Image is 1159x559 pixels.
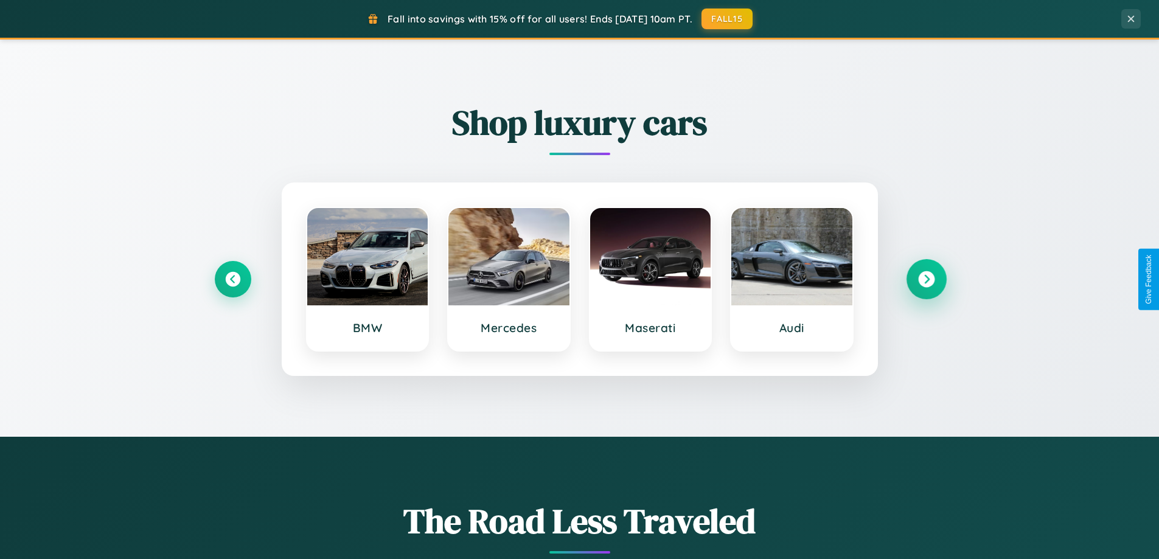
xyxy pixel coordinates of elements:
h2: Shop luxury cars [215,99,945,146]
h3: Audi [743,321,840,335]
span: Fall into savings with 15% off for all users! Ends [DATE] 10am PT. [388,13,692,25]
div: Give Feedback [1144,255,1153,304]
h3: BMW [319,321,416,335]
h3: Mercedes [461,321,557,335]
h3: Maserati [602,321,699,335]
button: FALL15 [701,9,753,29]
h1: The Road Less Traveled [215,498,945,544]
